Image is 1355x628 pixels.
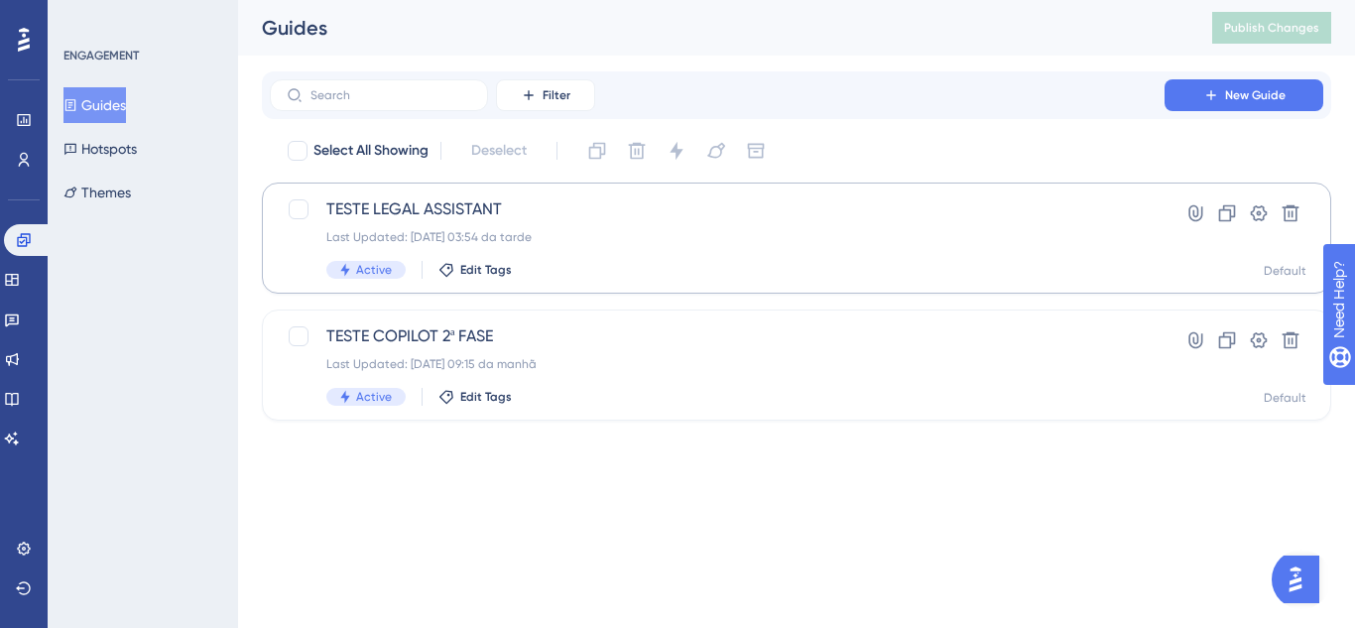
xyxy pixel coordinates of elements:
[1272,550,1331,609] iframe: UserGuiding AI Assistant Launcher
[356,262,392,278] span: Active
[438,389,512,405] button: Edit Tags
[326,324,1108,348] span: TESTE COPILOT 2ª FASE
[1264,390,1306,406] div: Default
[63,48,139,63] div: ENGAGEMENT
[310,88,471,102] input: Search
[438,262,512,278] button: Edit Tags
[496,79,595,111] button: Filter
[1165,79,1323,111] button: New Guide
[313,139,429,163] span: Select All Showing
[460,262,512,278] span: Edit Tags
[326,229,1108,245] div: Last Updated: [DATE] 03:54 da tarde
[1224,20,1319,36] span: Publish Changes
[1212,12,1331,44] button: Publish Changes
[543,87,570,103] span: Filter
[471,139,527,163] span: Deselect
[63,87,126,123] button: Guides
[460,389,512,405] span: Edit Tags
[63,175,131,210] button: Themes
[326,197,1108,221] span: TESTE LEGAL ASSISTANT
[47,5,124,29] span: Need Help?
[1225,87,1286,103] span: New Guide
[326,356,1108,372] div: Last Updated: [DATE] 09:15 da manhã
[1264,263,1306,279] div: Default
[63,131,137,167] button: Hotspots
[453,133,545,169] button: Deselect
[262,14,1163,42] div: Guides
[356,389,392,405] span: Active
